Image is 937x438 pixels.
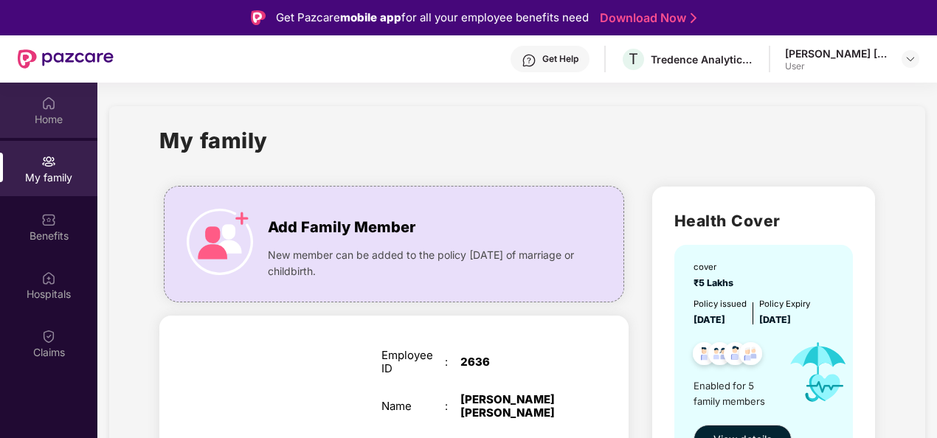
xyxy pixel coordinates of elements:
img: New Pazcare Logo [18,49,114,69]
div: Get Help [542,53,578,65]
img: svg+xml;base64,PHN2ZyBpZD0iSG9zcGl0YWxzIiB4bWxucz0iaHR0cDovL3d3dy53My5vcmcvMjAwMC9zdmciIHdpZHRoPS... [41,271,56,285]
span: [DATE] [759,314,791,325]
img: icon [187,209,253,275]
div: Get Pazcare for all your employee benefits need [276,9,589,27]
img: Stroke [691,10,696,26]
div: Policy Expiry [759,298,810,311]
img: Logo [251,10,266,25]
span: New member can be added to the policy [DATE] of marriage or childbirth. [268,247,578,279]
div: : [445,400,460,413]
img: svg+xml;base64,PHN2ZyBpZD0iSG9tZSIgeG1sbnM9Imh0dHA6Ly93d3cudzMub3JnLzIwMDAvc3ZnIiB3aWR0aD0iMjAiIG... [41,96,56,111]
div: Tredence Analytics Solutions Private Limited [651,52,754,66]
div: cover [694,261,738,274]
img: svg+xml;base64,PHN2ZyB4bWxucz0iaHR0cDovL3d3dy53My5vcmcvMjAwMC9zdmciIHdpZHRoPSI0OC45NDMiIGhlaWdodD... [733,338,769,374]
img: svg+xml;base64,PHN2ZyBpZD0iQ2xhaW0iIHhtbG5zPSJodHRwOi8vd3d3LnczLm9yZy8yMDAwL3N2ZyIgd2lkdGg9IjIwIi... [41,329,56,344]
img: svg+xml;base64,PHN2ZyB4bWxucz0iaHR0cDovL3d3dy53My5vcmcvMjAwMC9zdmciIHdpZHRoPSI0OC45MTUiIGhlaWdodD... [702,338,738,374]
img: svg+xml;base64,PHN2ZyBpZD0iQmVuZWZpdHMiIHhtbG5zPSJodHRwOi8vd3d3LnczLm9yZy8yMDAwL3N2ZyIgd2lkdGg9Ij... [41,212,56,227]
span: Add Family Member [268,216,415,239]
span: ₹5 Lakhs [694,277,738,288]
a: Download Now [600,10,692,26]
div: 2636 [460,355,571,369]
img: svg+xml;base64,PHN2ZyBpZD0iSGVscC0zMngzMiIgeG1sbnM9Imh0dHA6Ly93d3cudzMub3JnLzIwMDAvc3ZnIiB3aWR0aD... [522,53,536,68]
img: svg+xml;base64,PHN2ZyB4bWxucz0iaHR0cDovL3d3dy53My5vcmcvMjAwMC9zdmciIHdpZHRoPSI0OC45NDMiIGhlaWdodD... [717,338,753,374]
div: : [445,355,460,369]
div: Policy issued [694,298,747,311]
img: svg+xml;base64,PHN2ZyB4bWxucz0iaHR0cDovL3d3dy53My5vcmcvMjAwMC9zdmciIHdpZHRoPSI0OC45NDMiIGhlaWdodD... [686,338,722,374]
div: Name [381,400,445,413]
div: [PERSON_NAME] [PERSON_NAME] [460,393,571,420]
span: [DATE] [694,314,725,325]
span: Enabled for 5 family members [694,378,777,409]
div: Employee ID [381,349,445,375]
img: icon [777,327,860,417]
h2: Health Cover [674,209,853,233]
img: svg+xml;base64,PHN2ZyB3aWR0aD0iMjAiIGhlaWdodD0iMjAiIHZpZXdCb3g9IjAgMCAyMCAyMCIgZmlsbD0ibm9uZSIgeG... [41,154,56,169]
h1: My family [159,124,268,157]
div: User [785,60,888,72]
img: svg+xml;base64,PHN2ZyBpZD0iRHJvcGRvd24tMzJ4MzIiIHhtbG5zPSJodHRwOi8vd3d3LnczLm9yZy8yMDAwL3N2ZyIgd2... [905,53,916,65]
div: [PERSON_NAME] [PERSON_NAME] [785,46,888,60]
span: T [629,50,638,68]
strong: mobile app [340,10,401,24]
